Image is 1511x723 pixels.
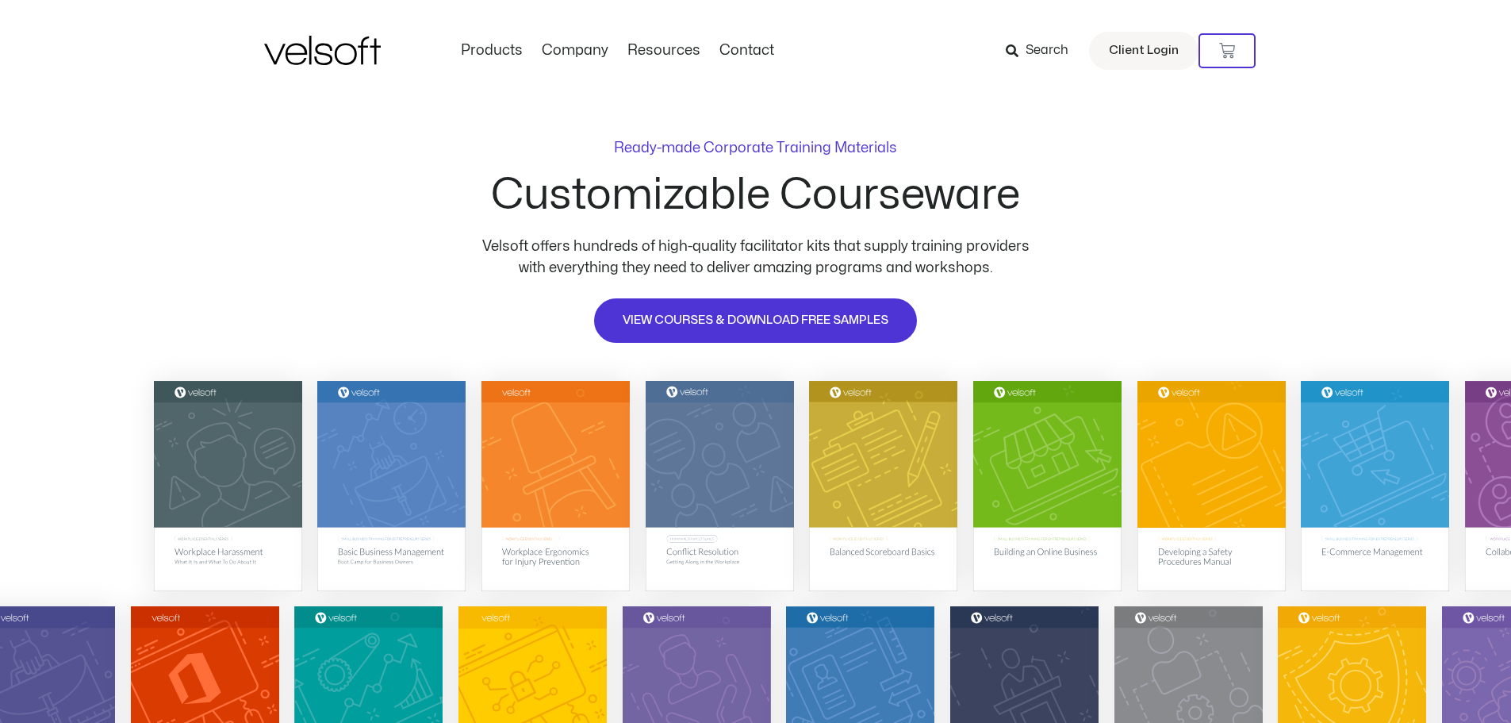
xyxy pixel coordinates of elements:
[491,174,1020,217] h2: Customizable Courseware
[532,42,618,60] a: CompanyMenu Toggle
[1089,32,1198,70] a: Client Login
[451,42,532,60] a: ProductsMenu Toggle
[614,141,897,156] p: Ready-made Corporate Training Materials
[470,236,1041,279] p: Velsoft offers hundreds of high-quality facilitator kits that supply training providers with ever...
[1026,40,1068,61] span: Search
[451,42,784,60] nav: Menu
[710,42,784,60] a: ContactMenu Toggle
[593,297,918,344] a: VIEW COURSES & DOWNLOAD FREE SAMPLES
[264,36,381,65] img: Velsoft Training Materials
[618,42,710,60] a: ResourcesMenu Toggle
[1109,40,1179,61] span: Client Login
[623,311,888,330] span: VIEW COURSES & DOWNLOAD FREE SAMPLES
[1006,37,1080,64] a: Search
